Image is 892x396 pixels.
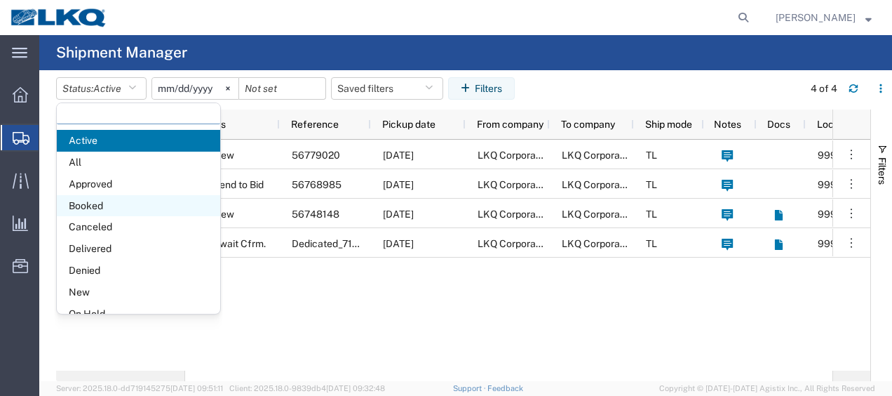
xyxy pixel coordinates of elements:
[811,81,837,96] div: 4 of 4
[646,238,657,249] span: TL
[10,7,108,28] img: logo
[478,150,553,161] span: LKQ Corporation
[292,150,340,161] span: 56779020
[57,216,220,238] span: Canceled
[659,383,875,395] span: Copyright © [DATE]-[DATE] Agistix Inc., All Rights Reserved
[478,238,553,249] span: LKQ Corporation
[767,119,790,130] span: Docs
[562,150,637,161] span: LKQ Corporation
[562,179,637,190] span: LKQ Corporation
[646,150,657,161] span: TL
[383,150,414,161] span: 09/18/2025
[478,209,553,220] span: LKQ Corporation
[453,384,488,392] a: Support
[56,77,147,100] button: Status:Active
[57,173,220,195] span: Approved
[57,130,220,152] span: Active
[714,119,741,130] span: Notes
[292,209,339,220] span: 56748148
[383,209,414,220] span: 09/17/2025
[326,384,385,392] span: [DATE] 09:32:48
[817,119,856,130] span: Location
[213,199,234,229] span: New
[57,260,220,282] span: Denied
[562,209,637,220] span: LKQ Corporation
[213,229,266,258] span: Await Cfrm.
[93,83,121,94] span: Active
[57,282,220,303] span: New
[645,119,692,130] span: Ship mode
[775,9,872,26] button: [PERSON_NAME]
[57,238,220,260] span: Delivered
[646,209,657,220] span: TL
[239,78,325,99] input: Not set
[382,119,435,130] span: Pickup date
[229,384,385,392] span: Client: 2025.18.0-9839db4
[477,119,543,130] span: From company
[331,77,443,100] button: Saved filters
[487,384,523,392] a: Feedback
[292,179,342,190] span: 56768985
[56,384,223,392] span: Server: 2025.18.0-dd719145275
[383,179,414,190] span: 09/15/2025
[152,78,238,99] input: Not set
[562,238,637,249] span: LKQ Corporation
[478,179,553,190] span: LKQ Corporation
[57,303,220,325] span: On Hold
[56,35,187,70] h4: Shipment Manager
[448,77,515,100] button: Filters
[170,384,223,392] span: [DATE] 09:51:11
[57,195,220,217] span: Booked
[213,140,234,170] span: New
[646,179,657,190] span: TL
[561,119,615,130] span: To company
[57,152,220,173] span: All
[291,119,339,130] span: Reference
[292,238,443,249] span: Dedicated_7100_1635_Eng Trans
[213,170,264,199] span: Send to Bid
[383,238,414,249] span: 09/29/2025
[776,10,856,25] span: Robert Benette
[877,157,888,185] span: Filters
